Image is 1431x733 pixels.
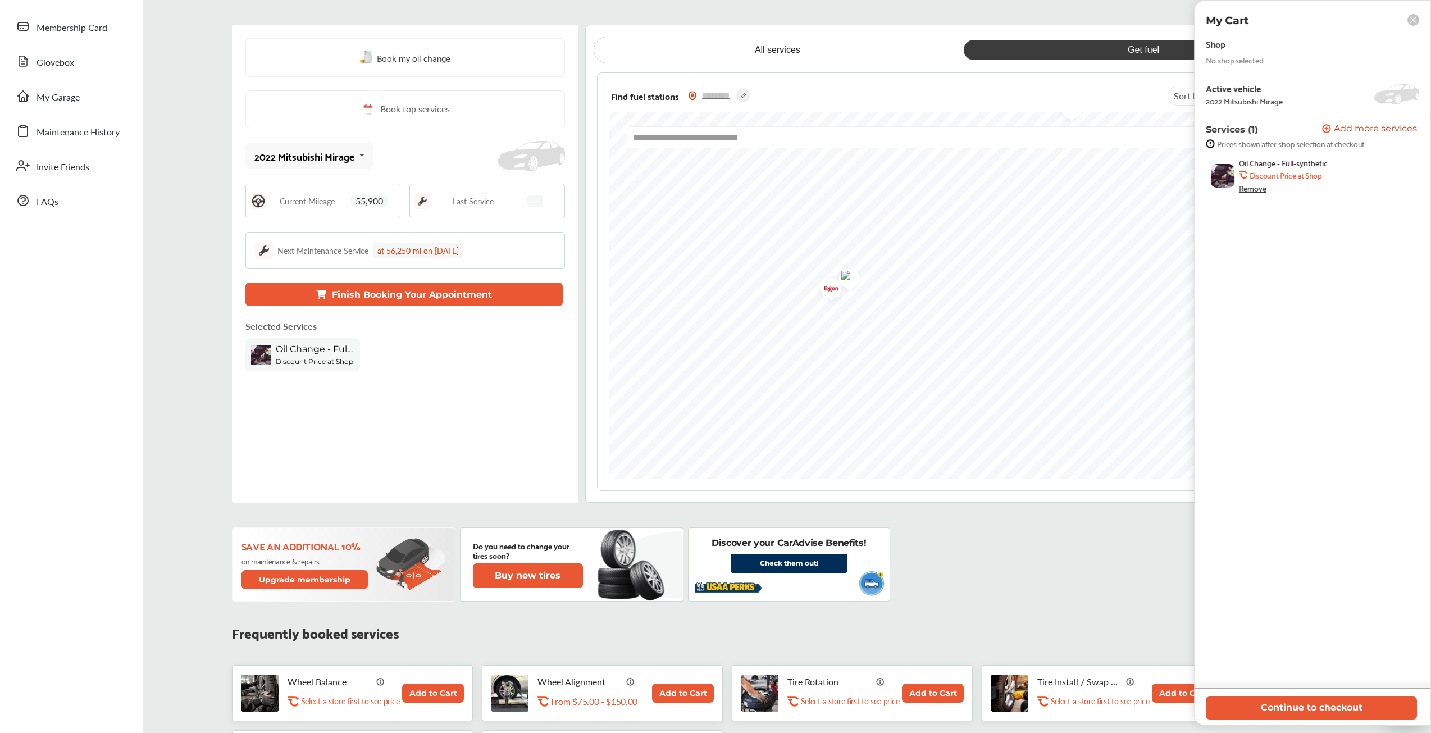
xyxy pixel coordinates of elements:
[598,40,957,60] a: All services
[1206,97,1283,106] div: 2022 Mitsubishi Mirage
[245,320,317,333] p: Selected Services
[1152,684,1214,703] button: Add to Cart
[473,563,585,588] a: Buy new tires
[276,344,354,354] span: Oil Change - Full-synthetic
[596,525,671,604] img: new-tire.a0c7fe23.svg
[473,541,583,560] p: Do you need to change your tires soon?
[373,243,463,258] div: at 56,250 mi on [DATE]
[611,88,679,103] span: Find fuel stations
[473,563,583,588] button: Buy new tires
[813,273,842,308] img: exxon.png
[1239,184,1266,193] div: Remove
[245,90,565,128] a: Book top services
[688,91,697,101] img: location_vector_orange.38f05af8.svg
[245,283,563,306] button: Finish Booking Your Appointment
[37,125,120,140] span: Maintenance History
[1206,36,1225,51] div: Shop
[37,56,74,70] span: Glovebox
[376,677,385,686] img: info_icon_vector.svg
[37,90,80,105] span: My Garage
[280,197,335,205] span: Current Mileage
[1322,124,1419,135] a: Add more services
[10,151,132,180] a: Invite Friends
[1217,139,1364,148] span: Prices shown after shop selection at checkout
[360,102,375,116] img: cal_icon.0803b883.svg
[453,197,494,205] span: Last Service
[241,570,368,589] button: Upgrade membership
[1051,696,1149,707] p: Select a store first to see price
[991,675,1028,712] img: tire-install-swap-tires-thumb.jpg
[964,40,1323,60] a: Get fuel
[10,116,132,145] a: Maintenance History
[251,345,271,365] img: oil-change-thumb.jpg
[1206,83,1283,93] div: Active vehicle
[10,12,132,41] a: Membership Card
[831,263,860,291] img: cornerstore.png
[402,684,464,703] button: Add to Cart
[250,193,266,209] img: steering_logo
[1174,89,1239,102] span: Sort by :
[876,677,885,686] img: info_icon_vector.svg
[831,263,859,291] div: Map marker
[10,81,132,111] a: My Garage
[1250,171,1321,180] b: Discount Price at Shop
[609,112,1312,479] canvas: Map
[787,676,872,687] p: Tire Rotation
[277,245,368,256] div: Next Maintenance Service
[731,554,847,573] a: Check them out!
[241,675,279,712] img: tire-wheel-balance-thumb.jpg
[351,195,388,207] span: 55,900
[377,50,450,65] span: Book my oil change
[854,568,887,599] img: usaa-vehicle.1b55c2f1.svg
[1206,696,1417,720] button: Continue to checkout
[241,557,370,566] p: on maintenance & repairs
[1206,56,1264,65] div: No shop selected
[551,696,637,707] p: From $75.00 - $150.00
[1206,124,1258,135] p: Services (1)
[376,538,446,590] img: update-membership.81812027.svg
[301,696,399,707] p: Select a store first to see price
[1206,139,1215,148] img: info-strock.ef5ea3fe.svg
[652,684,714,703] button: Add to Cart
[1239,158,1328,167] span: Oil Change - Full-synthetic
[254,151,354,162] div: 2022 Mitsubishi Mirage
[380,102,450,116] span: Book top services
[491,675,528,712] img: wheel-alignment-thumb.jpg
[801,696,899,707] p: Select a store first to see price
[276,357,353,366] b: Discount Price at Shop
[695,577,762,597] img: usaa-logo.5ee3b997.svg
[741,675,778,712] img: tire-rotation-thumb.jpg
[813,273,841,308] div: Map marker
[527,195,543,207] span: --
[37,160,89,175] span: Invite Friends
[1334,124,1417,135] span: Add more services
[1037,676,1122,687] p: Tire Install / Swap Tires
[1206,14,1248,27] p: My Cart
[1374,84,1419,104] img: placeholder_car.5a1ece94.svg
[414,193,430,209] img: maintenance_logo
[37,21,107,35] span: Membership Card
[10,186,132,215] a: FAQs
[1126,677,1135,686] img: info_icon_vector.svg
[626,677,635,686] img: info_icon_vector.svg
[1211,164,1234,188] img: oil-change-thumb.jpg
[537,676,622,687] p: Wheel Alignment
[10,47,132,76] a: Glovebox
[232,627,399,638] p: Frequently booked services
[359,51,374,65] img: oil-change.e5047c97.svg
[902,684,964,703] button: Add to Cart
[241,540,370,552] p: Save an additional 10%
[1322,124,1417,135] button: Add more services
[255,242,273,259] img: maintenance_logo
[288,676,372,687] p: Wheel Balance
[712,537,866,549] p: Discover your CarAdvise Benefits!
[498,141,565,171] img: placeholder_car.fcab19be.svg
[359,50,450,65] a: Book my oil change
[37,195,58,210] span: FAQs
